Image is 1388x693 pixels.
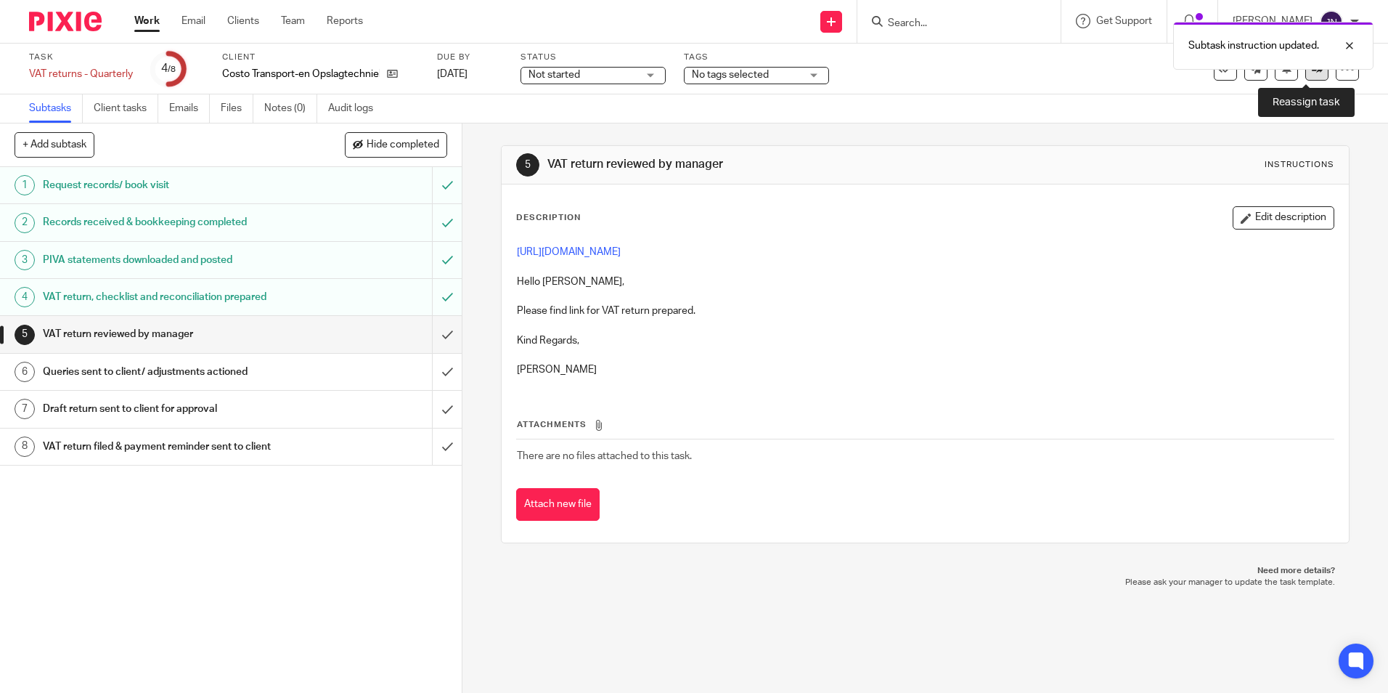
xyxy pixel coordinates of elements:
a: Clients [227,14,259,28]
p: Description [516,212,581,224]
div: 3 [15,250,35,270]
div: 8 [15,437,35,457]
label: Due by [437,52,502,63]
p: Subtask instruction updated. [1188,38,1319,53]
div: 4 [15,287,35,307]
h1: VAT return reviewed by manager [43,323,293,345]
div: Instructions [1265,159,1334,171]
a: Notes (0) [264,94,317,123]
div: 2 [15,213,35,233]
h1: Draft return sent to client for approval [43,398,293,420]
div: 6 [15,362,35,382]
label: Task [29,52,133,63]
a: Emails [169,94,210,123]
div: 4 [161,60,176,77]
a: Email [181,14,205,28]
img: Pixie [29,12,102,31]
h1: PIVA statements downloaded and posted [43,249,293,271]
p: Please ask your manager to update the task template. [515,577,1334,588]
div: VAT returns - Quarterly [29,67,133,81]
p: Hello [PERSON_NAME], [517,275,1333,289]
a: Work [134,14,160,28]
h1: Records received & bookkeeping completed [43,211,293,233]
p: Please find link for VAT return prepared. [517,304,1333,318]
p: Need more details? [515,565,1334,577]
a: Client tasks [94,94,158,123]
button: Edit description [1233,206,1334,230]
button: Attach new file [516,488,600,521]
a: Audit logs [328,94,384,123]
div: 1 [15,175,35,195]
h1: Queries sent to client/ adjustments actioned [43,361,293,383]
h1: VAT return, checklist and reconciliation prepared [43,286,293,308]
span: Hide completed [367,139,439,151]
span: No tags selected [692,70,769,80]
div: 7 [15,399,35,419]
span: [DATE] [437,69,468,79]
a: Files [221,94,253,123]
h1: Request records/ book visit [43,174,293,196]
span: Not started [528,70,580,80]
span: Attachments [517,421,587,429]
a: Subtasks [29,94,83,123]
a: Team [281,14,305,28]
button: Hide completed [345,132,447,157]
span: There are no files attached to this task. [517,451,692,461]
a: [URL][DOMAIN_NAME] [517,247,621,257]
img: svg%3E [1320,10,1343,33]
button: + Add subtask [15,132,94,157]
label: Tags [684,52,829,63]
p: Costo Transport-en Opslagtechniek B.V [222,67,380,81]
a: Reports [327,14,363,28]
p: Kind Regards, [517,333,1333,348]
div: 5 [15,325,35,345]
p: [PERSON_NAME] [517,362,1333,377]
h1: VAT return reviewed by manager [547,157,956,172]
label: Status [520,52,666,63]
small: /8 [168,65,176,73]
div: 5 [516,153,539,177]
h1: VAT return filed & payment reminder sent to client [43,436,293,458]
label: Client [222,52,419,63]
